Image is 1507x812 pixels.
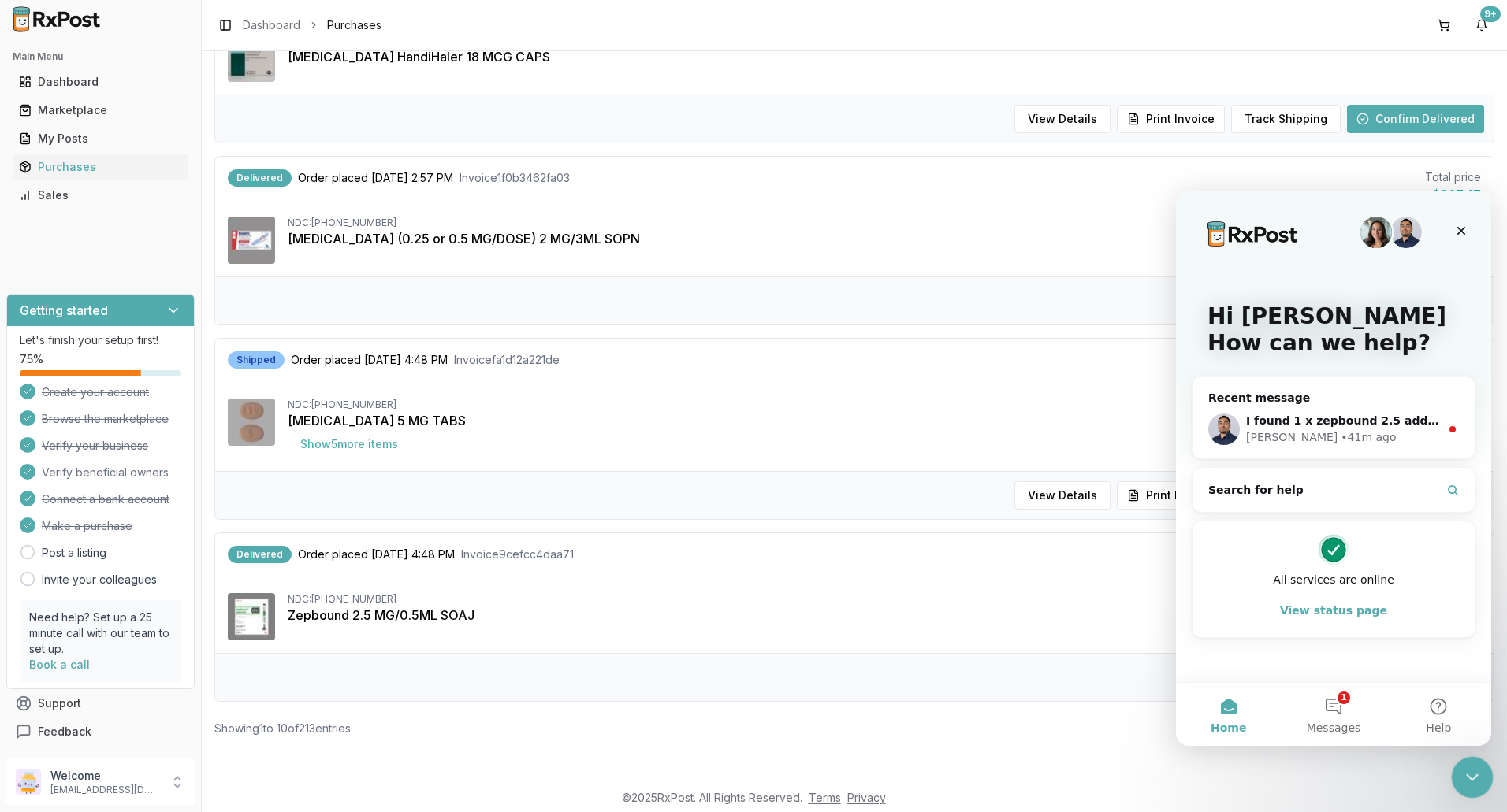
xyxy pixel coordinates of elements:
span: Verify beneficial owners [42,465,169,480]
div: Delivered [228,169,292,187]
div: NDC: [PHONE_NUMBER] [288,217,1481,229]
p: Welcome [50,768,160,784]
span: Invoice fa1d12a221de [454,352,560,368]
a: Invite your colleagues [42,572,157,588]
button: Track Shipping [1231,105,1341,133]
span: Create your account [42,384,149,400]
button: Feedback [6,717,195,746]
div: Shipped [228,351,285,369]
button: View Details [1014,105,1111,133]
p: [EMAIL_ADDRESS][DOMAIN_NAME] [50,784,160,796]
span: Invoice 9cefcc4daa71 [461,547,574,562]
button: Sales [6,183,195,208]
div: All services are online [32,380,283,397]
div: Delivered [228,546,292,563]
button: Dashboard [6,69,195,95]
a: Sales [13,181,188,209]
button: View Details [1014,481,1111,510]
div: Showing 1 to 10 of 213 entries [214,721,351,736]
img: User avatar [16,769,41,795]
h3: Getting started [20,301,108,320]
span: Invoice 1f0b3462fa03 [460,170,570,186]
span: Verify your business [42,438,148,454]
button: View status page [32,403,283,435]
span: Home [35,531,70,542]
span: Browse the marketplace [42,411,169,427]
div: Purchases [19,159,182,175]
button: My Posts [6,126,195,151]
span: Help [250,531,275,542]
div: [MEDICAL_DATA] HandiHaler 18 MCG CAPS [288,47,1481,66]
button: Print Invoice [1117,481,1225,510]
button: Search for help [23,283,292,314]
span: I found 1 x zepbound 2.5 added to cart if still interested [70,223,420,235]
p: Let's finish your setup first! [20,332,181,348]
button: Confirm Delivered [1347,105,1484,133]
div: [MEDICAL_DATA] (0.25 or 0.5 MG/DOSE) 2 MG/3ML SOPN [288,229,1481,248]
div: NDC: [PHONE_NUMBER] [288,593,1481,606]
div: $867.47 [1425,185,1481,204]
img: RxPost Logo [6,6,107,32]
a: Dashboard [13,68,188,96]
a: My Posts [13,124,188,153]
nav: breadcrumb [243,17,381,33]
span: Purchases [327,17,381,33]
a: Dashboard [243,17,300,33]
button: Messages [105,491,210,554]
img: Ozempic (0.25 or 0.5 MG/DOSE) 2 MG/3ML SOPN [228,217,275,264]
div: NDC: [PHONE_NUMBER] [288,399,1481,411]
div: Total price [1425,169,1481,185]
a: Privacy [847,791,886,804]
button: Purchases [6,154,195,180]
div: 9+ [1480,6,1501,22]
button: Show5more items [288,430,411,458]
span: Connect a bank account [42,491,169,507]
div: Sales [19,187,182,203]
a: Marketplace [13,96,188,124]
div: [PERSON_NAME] [70,238,162,254]
a: Book a call [29,658,90,671]
button: Marketplace [6,98,195,123]
div: • 41m ago [165,238,220,254]
a: Post a listing [42,545,106,561]
button: Print Invoice [1117,105,1225,133]
span: Order placed [DATE] 2:57 PM [298,170,453,186]
div: Close [271,25,300,54]
div: Dashboard [19,74,182,90]
div: [MEDICAL_DATA] 5 MG TABS [288,411,1481,430]
a: Purchases [13,153,188,181]
span: 75 % [20,351,43,367]
img: Eliquis 5 MG TABS [228,399,275,446]
img: Spiriva HandiHaler 18 MCG CAPS [228,35,275,82]
div: Marketplace [19,102,182,118]
span: Search for help [32,291,128,307]
button: 9+ [1469,13,1494,38]
img: Zepbound 2.5 MG/0.5ML SOAJ [228,593,275,640]
span: Order placed [DATE] 4:48 PM [298,547,455,562]
button: Support [6,689,195,717]
button: Help [210,491,315,554]
div: Zepbound 2.5 MG/0.5ML SOAJ [288,606,1481,625]
span: Messages [131,531,185,542]
p: Need help? Set up a 25 minute call with our team to set up. [29,610,172,657]
span: Feedback [38,724,91,740]
iframe: Intercom live chat [1452,757,1494,799]
span: Make a purchase [42,518,132,534]
div: My Posts [19,131,182,146]
h2: Main Menu [13,50,188,63]
span: Order placed [DATE] 4:48 PM [291,352,448,368]
a: Terms [809,791,841,804]
iframe: Intercom live chat [1176,191,1491,746]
